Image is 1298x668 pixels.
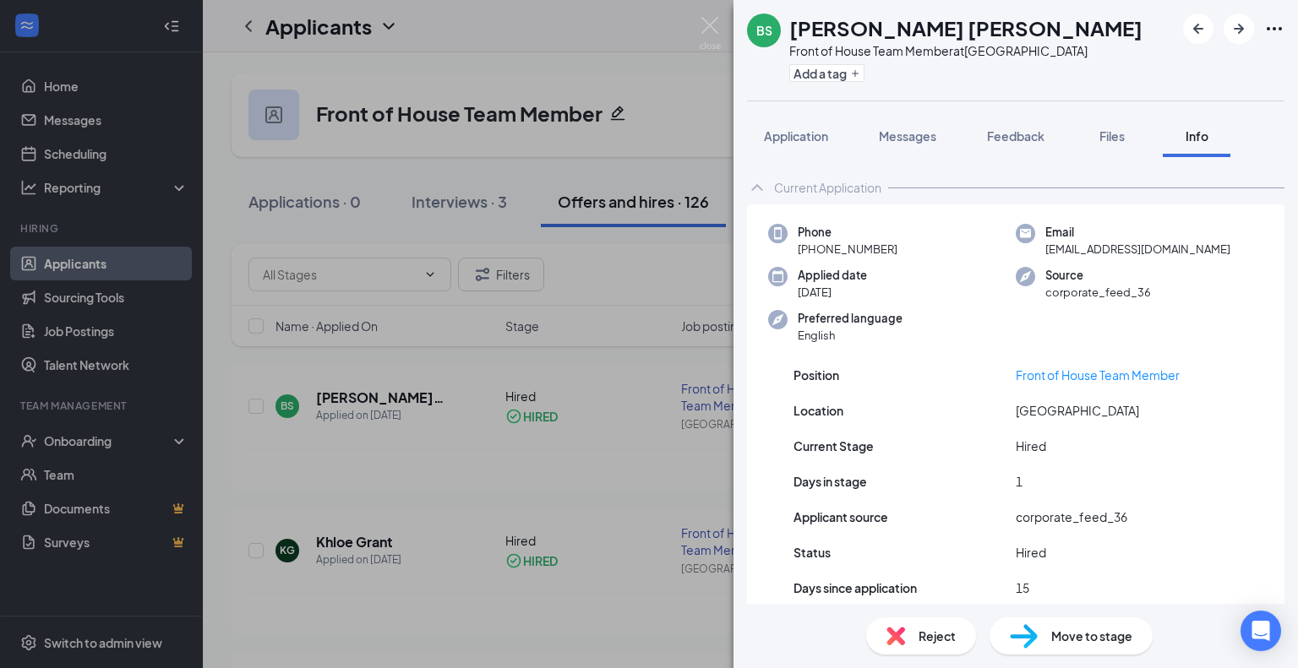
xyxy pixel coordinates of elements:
[919,627,956,645] span: Reject
[1016,578,1029,597] span: 15
[1016,472,1023,491] span: 1
[798,241,897,258] span: [PHONE_NUMBER]
[794,366,839,384] span: Position
[1224,14,1254,44] button: ArrowRight
[1045,224,1230,241] span: Email
[1016,508,1127,526] span: corporate_feed_36
[798,310,903,327] span: Preferred language
[764,128,828,144] span: Application
[1045,267,1151,284] span: Source
[1016,401,1139,420] span: [GEOGRAPHIC_DATA]
[794,472,867,491] span: Days in stage
[794,437,874,455] span: Current Stage
[1016,543,1046,562] span: Hired
[798,224,897,241] span: Phone
[1016,367,1180,383] a: Front of House Team Member
[1183,14,1213,44] button: ArrowLeftNew
[798,284,867,301] span: [DATE]
[850,68,860,79] svg: Plus
[794,401,843,420] span: Location
[789,64,864,82] button: PlusAdd a tag
[794,508,888,526] span: Applicant source
[1188,19,1208,39] svg: ArrowLeftNew
[774,179,881,196] div: Current Application
[1241,611,1281,651] div: Open Intercom Messenger
[1045,284,1151,301] span: corporate_feed_36
[798,327,903,344] span: English
[798,267,867,284] span: Applied date
[1016,437,1046,455] span: Hired
[789,42,1143,59] div: Front of House Team Member at [GEOGRAPHIC_DATA]
[1051,627,1132,645] span: Move to stage
[1186,128,1208,144] span: Info
[756,22,772,39] div: BS
[987,128,1044,144] span: Feedback
[794,543,831,562] span: Status
[747,177,767,198] svg: ChevronUp
[879,128,936,144] span: Messages
[1264,19,1284,39] svg: Ellipses
[794,578,917,597] span: Days since application
[789,14,1143,42] h1: [PERSON_NAME] [PERSON_NAME]
[1099,128,1125,144] span: Files
[1229,19,1249,39] svg: ArrowRight
[1045,241,1230,258] span: [EMAIL_ADDRESS][DOMAIN_NAME]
